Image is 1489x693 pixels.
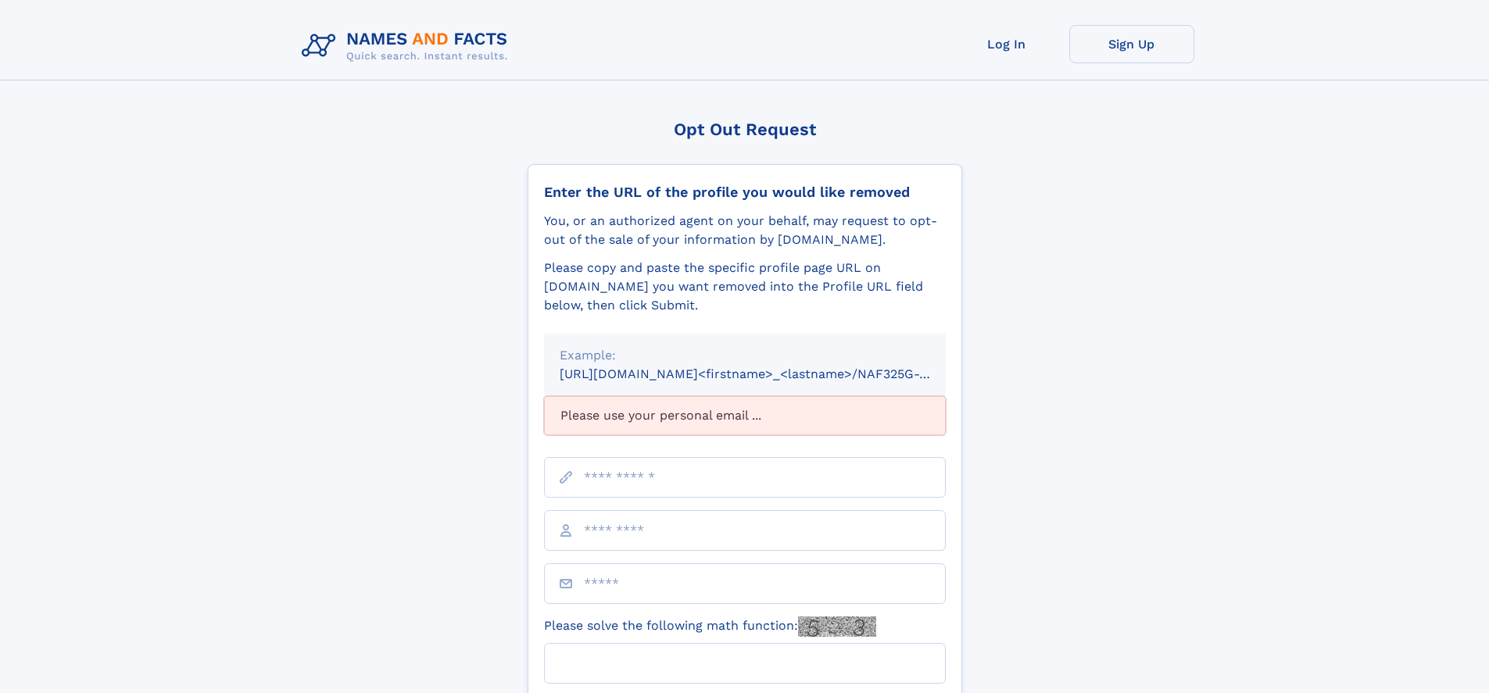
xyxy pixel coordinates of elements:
small: [URL][DOMAIN_NAME]<firstname>_<lastname>/NAF325G-xxxxxxxx [560,366,975,381]
div: Please copy and paste the specific profile page URL on [DOMAIN_NAME] you want removed into the Pr... [544,259,946,315]
div: Example: [560,346,930,365]
a: Sign Up [1069,25,1194,63]
div: Opt Out Request [528,120,962,139]
label: Please solve the following math function: [544,616,876,637]
div: Enter the URL of the profile you would like removed [544,184,946,201]
a: Log In [944,25,1069,63]
img: Logo Names and Facts [295,25,521,67]
div: Please use your personal email ... [544,396,946,435]
div: You, or an authorized agent on your behalf, may request to opt-out of the sale of your informatio... [544,212,946,249]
